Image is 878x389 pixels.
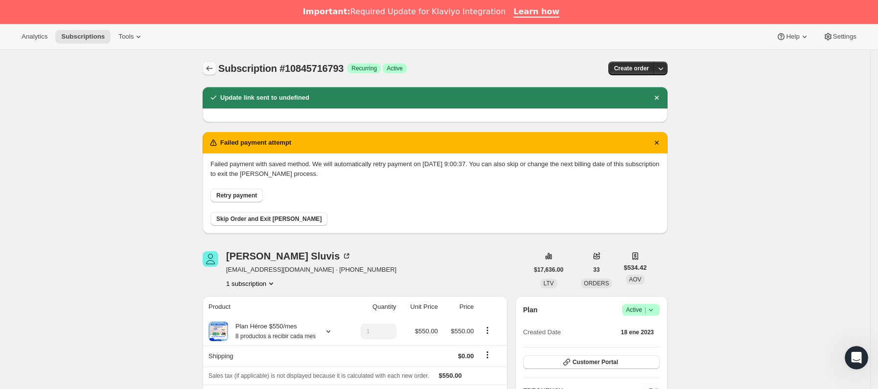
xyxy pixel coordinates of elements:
span: $550.00 [415,327,438,335]
span: Sales tax (if applicable) is not displayed because it is calculated with each new order. [208,372,429,379]
a: Learn how [513,7,559,18]
th: Product [203,296,347,318]
span: Miriam Sluvis [203,251,218,267]
span: Analytics [22,33,47,41]
span: Settings [833,33,856,41]
button: Shipping actions [480,349,495,360]
span: $0.00 [458,352,474,360]
button: Product actions [226,279,276,288]
span: Help [786,33,799,41]
iframe: Intercom live chat [845,346,868,369]
button: Subscriptions [55,30,111,43]
button: Tools [113,30,149,43]
p: Failed payment with saved method. We will automatically retry payment on [DATE] 9:00:37. You can ... [210,159,660,179]
span: Retry payment [216,192,257,199]
span: | [645,306,646,314]
img: product img [208,322,228,341]
th: Shipping [203,345,347,367]
small: 8 productos a recibir cada mes [235,333,316,340]
span: $550.00 [451,327,474,335]
button: Descartar notificación [650,91,664,105]
div: Required Update for Klaviyo Integration [303,7,506,17]
span: $17,636.00 [534,266,563,274]
button: Help [770,30,815,43]
span: Subscription #10845716793 [218,63,344,74]
span: $550.00 [439,372,462,379]
button: Create order [608,62,655,75]
button: Customer Portal [523,355,660,369]
span: Created Date [523,327,561,337]
h2: Update link sent to undefined [220,93,309,103]
span: Customer Portal [573,358,618,366]
span: Subscriptions [61,33,105,41]
span: Create order [614,65,649,72]
button: Subscriptions [203,62,216,75]
span: 18 ene 2023 [621,328,654,336]
button: Skip Order and Exit [PERSON_NAME] [210,212,327,226]
span: ORDERS [584,280,609,287]
b: Important: [303,7,350,16]
span: AOV [629,276,641,283]
th: Price [441,296,477,318]
span: [EMAIL_ADDRESS][DOMAIN_NAME] · [PHONE_NUMBER] [226,265,396,275]
button: Product actions [480,325,495,336]
div: [PERSON_NAME] Sluvis [226,251,351,261]
h2: Plan [523,305,538,315]
div: Plan Héroe $550/mes [228,322,316,341]
span: Recurring [351,65,377,72]
span: LTV [543,280,554,287]
button: Settings [817,30,862,43]
button: 18 ene 2023 [615,325,660,339]
span: Skip Order and Exit [PERSON_NAME] [216,215,322,223]
button: $17,636.00 [528,263,569,277]
button: Retry payment [210,189,263,202]
th: Unit Price [399,296,441,318]
th: Quantity [347,296,399,318]
button: 33 [587,263,605,277]
h2: Failed payment attempt [220,138,291,148]
span: Tools [118,33,134,41]
button: Descartar notificación [650,136,664,150]
span: 33 [593,266,600,274]
span: $534.42 [624,263,647,273]
span: Active [626,305,656,315]
button: Analytics [16,30,53,43]
span: Active [387,65,403,72]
